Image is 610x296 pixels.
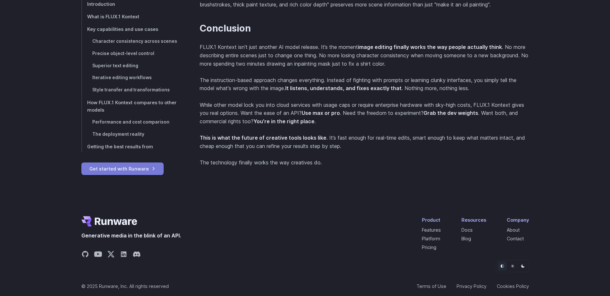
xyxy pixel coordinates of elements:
[461,236,471,241] a: Blog
[302,110,340,116] strong: Use max or pro
[422,236,440,241] a: Platform
[81,116,179,128] a: Performance and cost comparison
[507,236,524,241] a: Contact
[461,227,473,233] a: Docs
[507,216,529,224] div: Company
[87,26,158,32] span: Key capabilities and use cases
[461,216,486,224] div: Resources
[81,35,179,48] a: Character consistency across scenes
[81,48,179,60] a: Precise object-level control
[133,250,141,260] a: Share on Discord
[81,140,179,160] a: Getting the best results from instruction-based editing
[253,118,314,125] strong: You’re in the right place
[94,250,102,260] a: Share on YouTube
[200,76,529,93] p: The instruction-based approach changes everything. Instead of fighting with prompts or learning c...
[200,43,529,68] p: FLUX.1 Kontext isn’t just another AI model release. It’s the moment . No more describing entire s...
[92,63,138,68] span: Superior text editing
[87,1,115,7] span: Introduction
[422,227,441,233] a: Features
[497,282,529,290] a: Cookies Policy
[81,232,181,240] span: Generative media in the blink of an API.
[416,282,446,290] a: Terms of Use
[81,282,169,290] span: © 2025 Runware, Inc. All rights reserved
[507,227,520,233] a: About
[81,250,89,260] a: Share on GitHub
[200,23,251,34] a: Conclusion
[87,14,139,19] span: What is FLUX.1 Kontext
[200,134,529,150] p: . It’s fast enough for real-time edits, smart enough to keep what matters intact, and cheap enoug...
[496,260,529,272] ul: Theme selector
[107,250,115,260] a: Share on X
[92,119,169,125] span: Performance and cost comparison
[422,216,441,224] div: Product
[120,250,128,260] a: Share on LinkedIn
[200,101,529,126] p: While other model lock you into cloud services with usage caps or require enterprise hardware wit...
[92,132,144,137] span: The deployment reality
[81,10,179,23] a: What is FLUX.1 Kontext
[87,144,153,157] span: Getting the best results from instruction-based editing
[422,245,436,250] a: Pricing
[81,216,137,227] a: Go to /
[81,84,179,96] a: Style transfer and transformations
[81,60,179,72] a: Superior text editing
[81,96,179,116] a: How FLUX.1 Kontext compares to other models
[92,87,170,92] span: Style transfer and transformations
[87,100,177,113] span: How FLUX.1 Kontext compares to other models
[92,75,152,80] span: Iterative editing workflows
[92,51,154,56] span: Precise object-level control
[518,262,527,271] button: Dark
[81,162,164,175] a: Get started with Runware
[81,72,179,84] a: Iterative editing workflows
[358,44,502,50] strong: image editing finally works the way people actually think
[423,110,478,116] strong: Grab the dev weights
[81,128,179,141] a: The deployment reality
[92,39,177,44] span: Character consistency across scenes
[508,262,517,271] button: Light
[457,282,487,290] a: Privacy Policy
[81,23,179,35] a: Key capabilities and use cases
[498,262,507,271] button: Default
[200,159,529,167] p: The technology finally works the way creatives do.
[200,134,326,141] strong: This is what the future of creative tools looks like
[285,85,402,91] strong: It listens, understands, and fixes exactly that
